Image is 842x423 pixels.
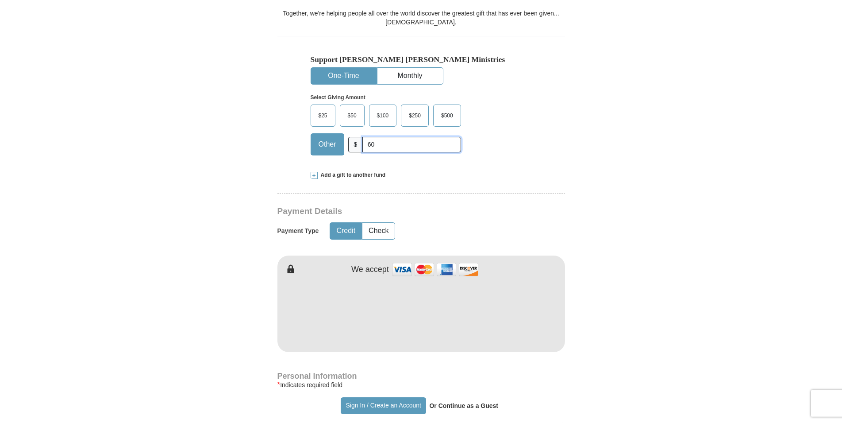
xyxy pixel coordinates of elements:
[341,397,426,414] button: Sign In / Create an Account
[277,373,565,380] h4: Personal Information
[343,109,361,122] span: $50
[362,223,395,239] button: Check
[330,223,361,239] button: Credit
[391,260,480,279] img: credit cards accepted
[373,109,393,122] span: $100
[351,265,389,275] h4: We accept
[437,109,458,122] span: $500
[311,94,365,101] strong: Select Giving Amount
[277,9,565,27] div: Together, we're helping people all over the world discover the greatest gift that has ever been g...
[314,138,341,151] span: Other
[348,137,363,152] span: $
[277,380,565,390] div: Indicates required field
[377,68,443,84] button: Monthly
[314,109,332,122] span: $25
[318,171,386,179] span: Add a gift to another fund
[362,137,461,152] input: Other Amount
[277,227,319,235] h5: Payment Type
[277,206,503,217] h3: Payment Details
[311,68,377,84] button: One-Time
[404,109,425,122] span: $250
[429,402,498,409] strong: Or Continue as a Guest
[311,55,532,64] h5: Support [PERSON_NAME] [PERSON_NAME] Ministries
